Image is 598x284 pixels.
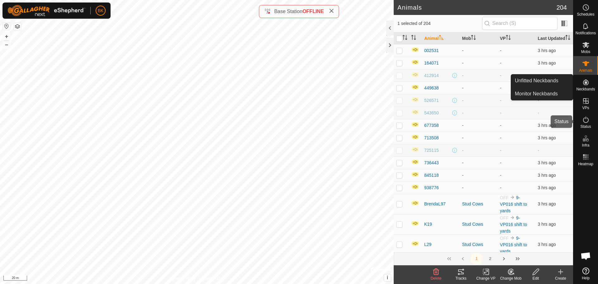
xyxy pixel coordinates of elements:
img: In Progress [411,134,419,140]
button: Last Page [511,253,524,265]
span: Heatmap [578,162,593,166]
span: 8 Oct 2025, 3:17 pm [538,185,556,190]
app-display-virtual-paddock-transition: - [500,160,501,165]
span: 449638 [424,85,439,91]
span: L29 [424,241,431,248]
app-display-virtual-paddock-transition: - [500,173,501,178]
span: Base Station [274,9,302,14]
app-display-virtual-paddock-transition: - [500,60,501,65]
img: In Progress [411,97,419,102]
p-sorticon: Activate to sort [402,36,407,41]
span: 526571 [424,97,439,104]
button: – [3,41,10,48]
div: - [462,135,495,141]
img: to [510,235,515,240]
span: Notifications [576,31,596,35]
img: In Progress [411,72,419,77]
img: Gallagher Logo [7,5,85,16]
img: In Progress [411,84,419,90]
div: - [462,97,495,104]
img: In Progress [411,109,419,115]
app-display-virtual-paddock-transition: - [500,48,501,53]
a: Contact Us [203,276,221,282]
img: In Progress [411,221,419,226]
div: - [462,60,495,66]
img: In Progress [411,147,419,152]
app-display-virtual-paddock-transition: - [500,98,501,103]
div: Edit [523,276,548,281]
button: Reset Map [3,22,10,30]
span: 8 Oct 2025, 3:38 pm [538,173,556,178]
span: - [538,110,539,115]
th: VP [497,32,535,45]
span: 1 selected of 204 [397,20,482,27]
button: 2 [484,253,496,265]
span: Help [582,276,590,280]
span: 8 Oct 2025, 3:36 pm [538,135,556,140]
div: Change VP [473,276,498,281]
img: In Progress [411,122,419,127]
button: 1 [470,253,483,265]
a: Privacy Policy [172,276,196,282]
span: 204 [557,3,567,12]
th: Animal [422,32,460,45]
span: Delete [431,276,442,281]
a: 9-VP016 shift to yards [500,215,527,233]
span: BrendaL97 [424,201,446,207]
span: 8 Oct 2025, 3:37 pm [538,48,556,53]
button: Next Page [498,253,510,265]
h2: Animals [397,4,557,11]
input: Search (S) [482,17,558,30]
p-sorticon: Activate to sort [506,36,511,41]
div: - [462,47,495,54]
p-sorticon: Activate to sort [471,36,476,41]
span: 543650 [424,110,439,116]
div: Tracks [448,276,473,281]
div: - [462,85,495,91]
img: In Progress [411,47,419,52]
a: Unfitted Neckbands [511,75,573,87]
app-display-virtual-paddock-transition: - [500,148,501,153]
img: In Progress [411,184,419,190]
li: Monitor Neckbands [511,88,573,100]
span: Neckbands [576,87,595,91]
span: OFFLINE [302,9,324,14]
div: - [462,160,495,166]
span: 8 Oct 2025, 3:40 pm [538,242,556,247]
app-display-virtual-paddock-transition: - [500,135,501,140]
div: - [462,122,495,129]
app-display-virtual-paddock-transition: - [500,110,501,115]
span: 8 Oct 2025, 3:40 pm [538,160,556,165]
app-display-virtual-paddock-transition: - [500,185,501,190]
th: Mob [460,32,498,45]
span: OFF [500,215,509,220]
span: OFF [500,236,509,241]
span: 412914 [424,72,439,79]
div: Change Mob [498,276,523,281]
div: Stud Cows [462,201,495,207]
app-display-virtual-paddock-transition: - [500,123,501,128]
span: 938776 [424,185,439,191]
span: K19 [424,221,432,228]
div: Stud Cows [462,221,495,228]
img: In Progress [411,159,419,165]
span: - [538,73,539,78]
app-display-virtual-paddock-transition: - [500,85,501,90]
span: VPs [582,106,589,110]
div: - [462,72,495,79]
div: Open chat [577,247,595,265]
img: In Progress [411,60,419,65]
span: 845118 [424,172,439,179]
span: Status [580,125,591,128]
div: - [462,110,495,116]
span: BK [98,7,104,14]
img: In Progress [411,200,419,206]
div: Create [548,276,573,281]
span: 725115 [424,147,439,154]
span: Monitor Neckbands [515,90,558,98]
span: i [387,275,388,280]
a: 9-VP016 shift to yards [500,236,527,254]
span: - [538,148,539,153]
span: 713508 [424,135,439,141]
